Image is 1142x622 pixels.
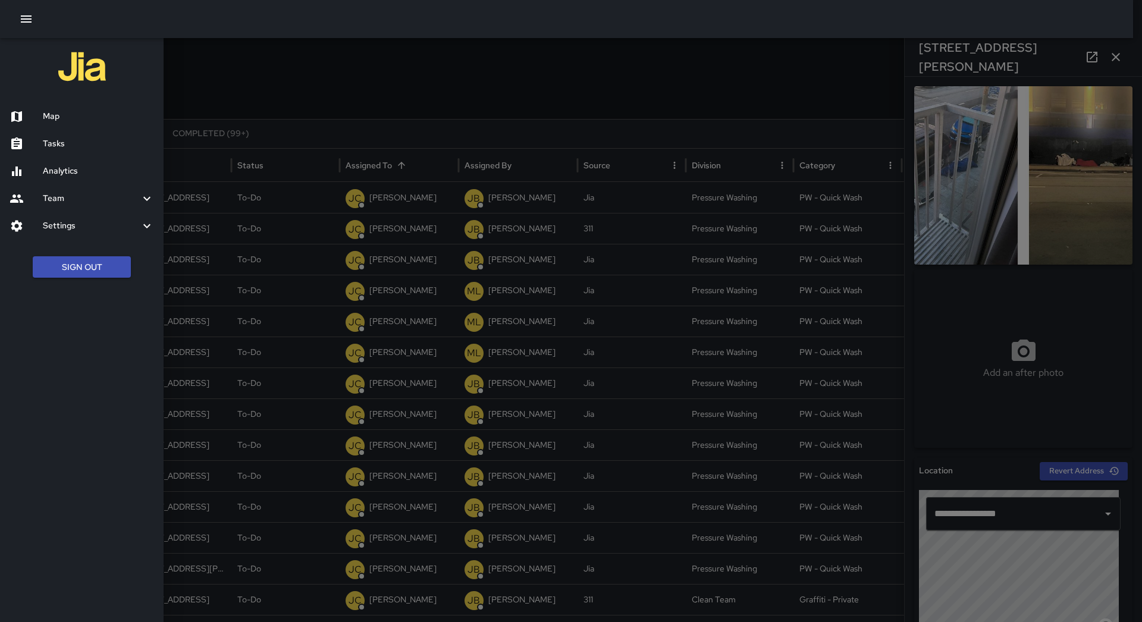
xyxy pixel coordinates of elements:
[43,137,154,150] h6: Tasks
[43,110,154,123] h6: Map
[33,256,131,278] button: Sign Out
[43,219,140,233] h6: Settings
[58,43,106,90] img: jia-logo
[43,192,140,205] h6: Team
[43,165,154,178] h6: Analytics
